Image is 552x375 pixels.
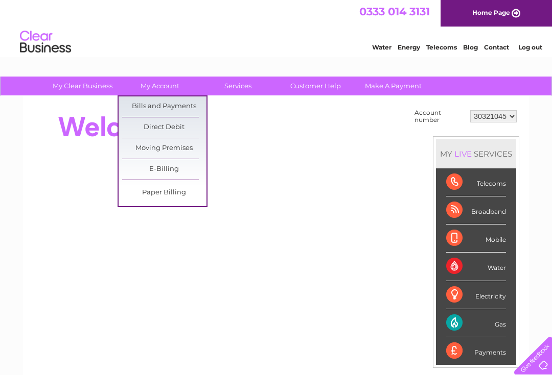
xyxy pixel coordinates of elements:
a: Direct Debit [122,117,206,138]
a: 0333 014 3131 [359,5,430,18]
div: Broadband [446,196,506,224]
a: Energy [398,43,420,51]
a: Services [196,77,280,95]
td: Account number [412,107,468,126]
div: LIVE [452,149,474,159]
div: Gas [446,309,506,337]
a: Bills and Payments [122,96,206,117]
div: Telecoms [446,168,506,196]
div: Water [446,253,506,281]
a: E-Billing [122,159,206,180]
a: My Account [118,77,202,95]
div: MY SERVICES [436,139,516,168]
a: Contact [484,43,509,51]
div: Clear Business is a trading name of Verastar Limited (registered in [GEOGRAPHIC_DATA] No. 3667643... [35,6,518,49]
a: Customer Help [273,77,358,95]
img: logo.png [19,27,72,58]
a: Blog [463,43,478,51]
a: Telecoms [426,43,457,51]
a: Make A Payment [351,77,435,95]
a: Log out [518,43,542,51]
a: Paper Billing [122,183,206,203]
div: Mobile [446,224,506,253]
div: Electricity [446,281,506,309]
a: Water [372,43,392,51]
div: Payments [446,337,506,365]
a: Moving Premises [122,138,206,159]
a: My Clear Business [40,77,125,95]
